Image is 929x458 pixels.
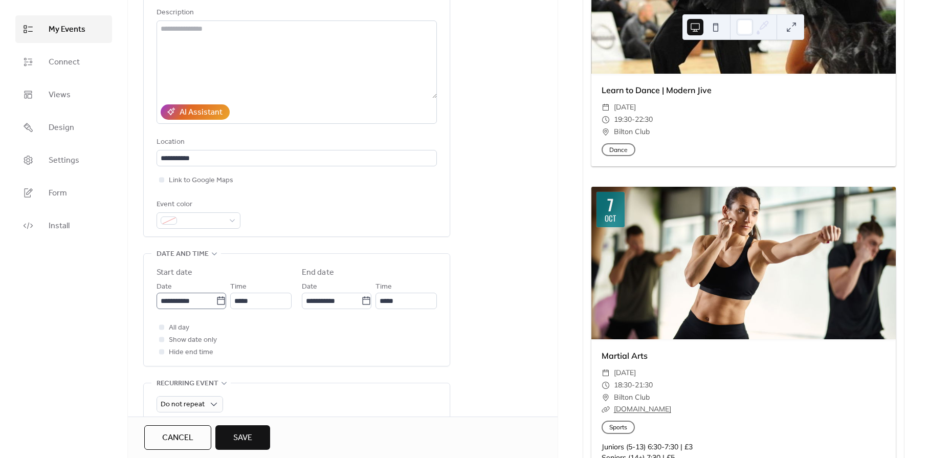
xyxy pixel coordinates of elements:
button: AI Assistant [161,104,230,120]
div: Location [157,136,435,148]
span: Settings [49,155,79,167]
span: Form [49,187,67,200]
div: Description [157,7,435,19]
span: Time [230,281,247,293]
div: ​ [602,403,610,416]
a: Design [15,114,112,141]
div: 7 [607,197,613,212]
a: Views [15,81,112,108]
span: [DATE] [614,101,636,114]
span: Recurring event [157,378,218,390]
span: Cancel [162,432,193,444]
button: Save [215,425,270,450]
div: Start date [157,267,192,279]
div: Oct [605,214,616,222]
div: End date [302,267,334,279]
button: Cancel [144,425,211,450]
span: Bilton Club [614,391,650,404]
div: ​ [602,101,610,114]
span: Bilton Club [614,126,650,138]
a: Martial Arts [602,351,648,361]
span: - [632,379,635,391]
div: ​ [602,379,610,391]
span: Hide end time [169,346,213,359]
span: Design [49,122,74,134]
span: My Events [49,24,85,36]
a: Settings [15,146,112,174]
span: Date [157,281,172,293]
span: Install [49,220,70,232]
div: ​ [602,367,610,379]
a: Install [15,212,112,239]
div: Event color [157,199,238,211]
span: Time [375,281,392,293]
span: Connect [49,56,80,69]
div: AI Assistant [180,106,223,119]
span: 18:30 [614,379,632,391]
a: Form [15,179,112,207]
span: 21:30 [635,379,653,391]
span: All day [169,322,189,334]
span: 19:30 [614,114,632,126]
span: 22:30 [635,114,653,126]
span: Views [49,89,71,101]
span: Link to Google Maps [169,175,233,187]
span: Do not repeat [161,398,205,411]
span: Save [233,432,252,444]
div: ​ [602,114,610,126]
span: Date [302,281,317,293]
span: Date and time [157,248,209,260]
div: ​ [602,126,610,138]
span: - [632,114,635,126]
a: Connect [15,48,112,76]
span: [DATE] [614,367,636,379]
span: Show date only [169,334,217,346]
div: ​ [602,391,610,404]
a: [DOMAIN_NAME] [614,404,671,413]
div: Learn to Dance | Modern Jive [591,84,896,96]
a: My Events [15,15,112,43]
